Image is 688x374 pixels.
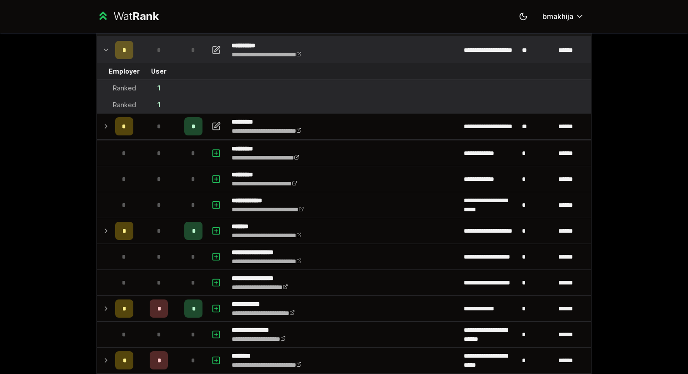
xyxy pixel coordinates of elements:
a: WatRank [96,9,159,24]
td: Employer [111,63,137,80]
div: Ranked [113,84,136,93]
button: bmakhija [535,8,592,25]
span: Rank [132,10,159,23]
div: 1 [157,100,160,110]
div: Wat [113,9,159,24]
div: 1 [157,84,160,93]
td: User [137,63,181,80]
div: Ranked [113,100,136,110]
span: bmakhija [542,11,573,22]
